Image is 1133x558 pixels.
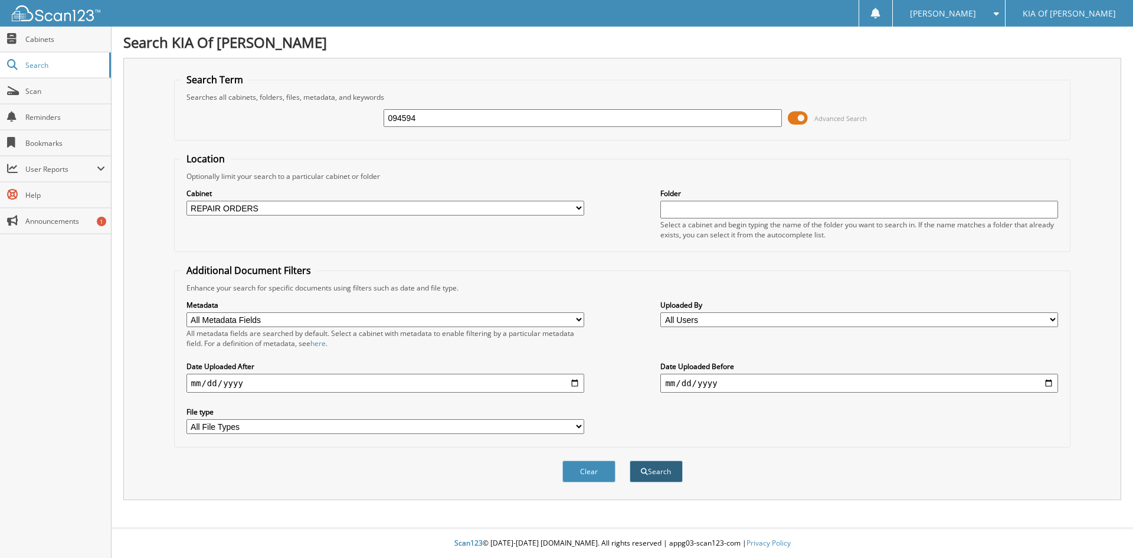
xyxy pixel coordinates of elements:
[562,461,615,482] button: Clear
[25,86,105,96] span: Scan
[660,361,1058,371] label: Date Uploaded Before
[181,152,231,165] legend: Location
[186,188,584,198] label: Cabinet
[186,300,584,310] label: Metadata
[25,216,105,226] span: Announcements
[746,538,791,548] a: Privacy Policy
[112,529,1133,558] div: © [DATE]-[DATE] [DOMAIN_NAME]. All rights reserved | appg03-scan123-com |
[660,300,1058,310] label: Uploaded By
[660,374,1058,393] input: end
[25,138,105,148] span: Bookmarks
[25,190,105,200] span: Help
[660,220,1058,240] div: Select a cabinet and begin typing the name of the folder you want to search in. If the name match...
[186,328,584,348] div: All metadata fields are searched by default. Select a cabinet with metadata to enable filtering b...
[186,374,584,393] input: start
[25,164,97,174] span: User Reports
[186,361,584,371] label: Date Uploaded After
[310,338,326,348] a: here
[454,538,483,548] span: Scan123
[97,217,106,226] div: 1
[12,5,100,21] img: scan123-logo-white.svg
[181,73,249,86] legend: Search Term
[181,171,1065,181] div: Optionally limit your search to a particular cabinet or folder
[186,407,584,417] label: File type
[25,112,105,122] span: Reminders
[181,283,1065,293] div: Enhance your search for specific documents using filters such as date and file type.
[1023,10,1116,17] span: KIA Of [PERSON_NAME]
[181,92,1065,102] div: Searches all cabinets, folders, files, metadata, and keywords
[181,264,317,277] legend: Additional Document Filters
[814,114,867,123] span: Advanced Search
[630,461,683,482] button: Search
[660,188,1058,198] label: Folder
[910,10,976,17] span: [PERSON_NAME]
[123,32,1121,52] h1: Search KIA Of [PERSON_NAME]
[25,60,103,70] span: Search
[25,34,105,44] span: Cabinets
[1074,501,1133,558] iframe: Chat Widget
